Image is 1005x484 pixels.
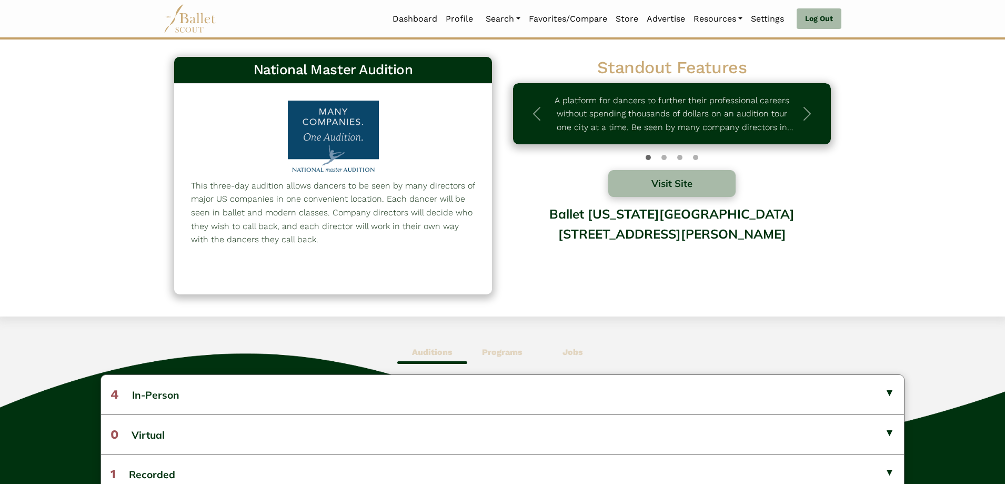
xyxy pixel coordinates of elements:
[412,347,453,357] b: Auditions
[562,347,583,357] b: Jobs
[441,8,477,30] a: Profile
[646,150,651,165] button: Slide 0
[191,179,475,246] p: This three-day audition allows dancers to be seen by many directors of major US companies in one ...
[693,150,698,165] button: Slide 3
[482,347,522,357] b: Programs
[101,375,904,414] button: 4In-Person
[797,8,841,29] a: Log Out
[183,61,484,79] h3: National Master Audition
[513,199,831,283] div: Ballet [US_STATE][GEOGRAPHIC_DATA][STREET_ADDRESS][PERSON_NAME]
[110,467,116,481] span: 1
[661,150,667,165] button: Slide 1
[110,427,118,442] span: 0
[513,57,831,79] h2: Standout Features
[747,8,788,30] a: Settings
[608,170,736,197] button: Visit Site
[101,414,904,454] button: 0Virtual
[642,8,689,30] a: Advertise
[689,8,747,30] a: Resources
[110,387,119,402] span: 4
[611,8,642,30] a: Store
[525,8,611,30] a: Favorites/Compare
[388,8,441,30] a: Dashboard
[481,8,525,30] a: Search
[677,150,682,165] button: Slide 2
[550,94,794,134] p: A platform for dancers to further their professional careers without spending thousands of dollar...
